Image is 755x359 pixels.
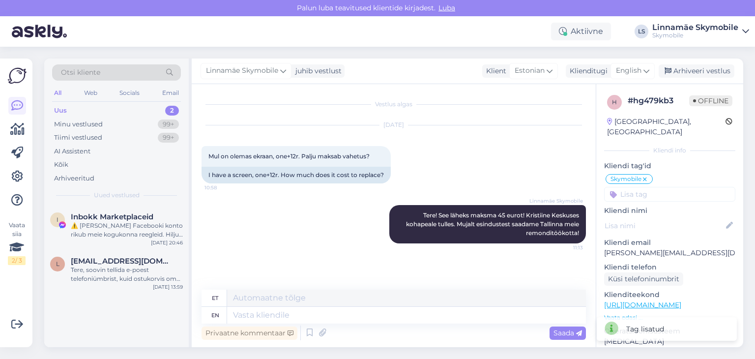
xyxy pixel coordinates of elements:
p: Kliendi telefon [604,262,735,272]
div: Küsi telefoninumbrit [604,272,683,286]
div: [DATE] 20:46 [151,239,183,246]
div: Privaatne kommentaar [202,327,297,340]
div: en [211,307,219,324]
div: [GEOGRAPHIC_DATA], [GEOGRAPHIC_DATA] [607,117,726,137]
div: 2 / 3 [8,256,26,265]
div: All [52,87,63,99]
span: Inbokk Marketplaceid [71,212,153,221]
div: et [212,290,218,306]
span: Offline [689,95,732,106]
div: Vestlus algas [202,100,586,109]
img: Askly Logo [8,66,27,85]
input: Lisa tag [604,187,735,202]
div: ⚠️ [PERSON_NAME] Facebooki konto rikub meie kogukonna reegleid. Hiljuti on meie süsteem saanud ka... [71,221,183,239]
span: Mul on olemas ekraan, one+12r. Palju maksab vahetus? [208,152,370,160]
span: liisijuhe@gmail.com [71,257,173,266]
span: English [616,65,641,76]
div: Kõik [54,160,68,170]
span: Uued vestlused [94,191,140,200]
span: Skymobile [610,176,641,182]
div: Linnamäe Skymobile [652,24,738,31]
div: 2 [165,106,179,116]
div: # hg479kb3 [628,95,689,107]
span: Estonian [515,65,545,76]
div: Socials [117,87,142,99]
div: I have a screen, one+12r. How much does it cost to replace? [202,167,391,183]
div: Email [160,87,181,99]
p: Kliendi nimi [604,206,735,216]
p: Klienditeekond [604,290,735,300]
div: Tag lisatud [626,324,664,334]
div: LS [635,25,648,38]
span: h [612,98,617,106]
p: Kliendi tag'id [604,161,735,171]
a: Linnamäe SkymobileSkymobile [652,24,749,39]
span: Linnamäe Skymobile [529,197,583,205]
div: [DATE] [202,120,586,129]
span: Linnamäe Skymobile [206,65,278,76]
div: Klienditugi [566,66,608,76]
div: Arhiveeritud [54,174,94,183]
span: I [57,216,58,223]
div: Uus [54,106,67,116]
div: Minu vestlused [54,120,103,129]
div: Web [82,87,99,99]
div: AI Assistent [54,147,90,156]
input: Lisa nimi [605,220,724,231]
span: Saada [553,329,582,337]
span: Otsi kliente [61,67,100,78]
span: 11:13 [546,244,583,251]
span: l [56,260,59,268]
div: Tiimi vestlused [54,133,102,143]
div: Klient [482,66,506,76]
div: Tere, soovin tellida e-poest telefoniümbrist, kuid ostukorvis oma andmeid sisestades [PERSON_NAME... [71,266,183,283]
div: 99+ [158,133,179,143]
div: Skymobile [652,31,738,39]
div: 99+ [158,120,179,129]
a: [URL][DOMAIN_NAME] [604,300,681,309]
div: [DATE] 13:59 [153,283,183,291]
span: Tere! See läheks maksma 45 eurot! Kristiine Keskuses kohapeale tulles. Mujalt esindustest saadame... [406,211,581,237]
div: juhib vestlust [291,66,342,76]
p: [PERSON_NAME][EMAIL_ADDRESS][DOMAIN_NAME] [604,248,735,258]
div: Arhiveeri vestlus [659,64,734,78]
div: Kliendi info [604,146,735,155]
div: Aktiivne [551,23,611,40]
span: Luba [436,3,458,12]
p: Kliendi email [604,238,735,248]
span: 10:58 [204,184,241,191]
div: Vaata siia [8,221,26,265]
